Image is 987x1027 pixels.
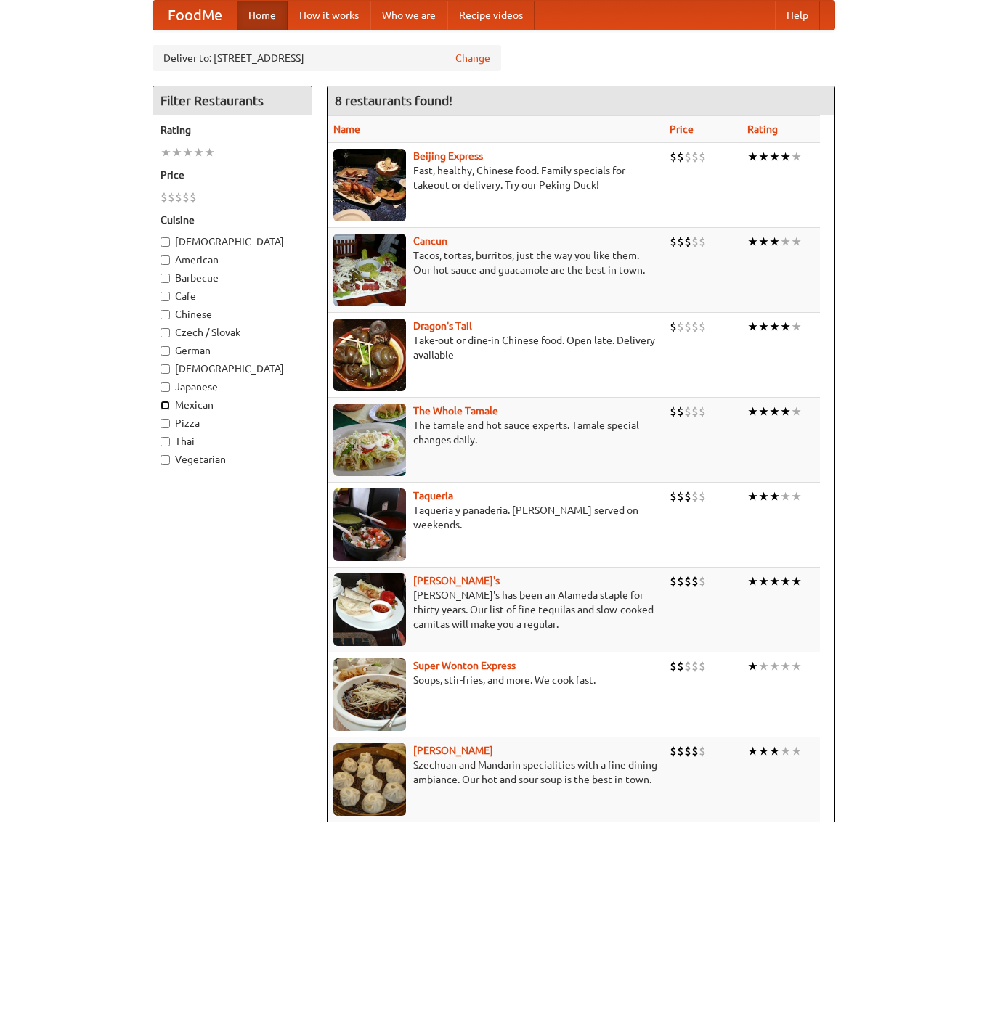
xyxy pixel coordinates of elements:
[699,573,706,589] li: $
[413,575,500,586] a: [PERSON_NAME]'s
[758,149,769,165] li: ★
[769,488,780,504] li: ★
[161,271,304,285] label: Barbecue
[758,573,769,589] li: ★
[161,346,170,356] input: German
[333,404,406,476] img: wholetamale.jpg
[677,319,684,335] li: $
[769,743,780,759] li: ★
[161,310,170,319] input: Chinese
[791,658,802,674] li: ★
[333,573,406,646] img: pedros.jpg
[758,404,769,420] li: ★
[333,123,360,135] a: Name
[684,488,691,504] li: $
[699,234,706,250] li: $
[413,745,493,756] a: [PERSON_NAME]
[168,189,175,205] li: $
[780,658,791,674] li: ★
[333,673,658,687] p: Soups, stir-fries, and more. We cook fast.
[691,149,699,165] li: $
[182,144,193,160] li: ★
[413,490,453,502] a: Taqueria
[769,658,780,674] li: ★
[335,94,452,107] ng-pluralize: 8 restaurants found!
[161,213,304,227] h5: Cuisine
[413,150,483,162] a: Beijing Express
[691,573,699,589] li: $
[758,234,769,250] li: ★
[161,189,168,205] li: $
[747,123,778,135] a: Rating
[175,189,182,205] li: $
[699,404,706,420] li: $
[791,573,802,589] li: ★
[161,234,304,249] label: [DEMOGRAPHIC_DATA]
[684,319,691,335] li: $
[769,319,780,335] li: ★
[791,234,802,250] li: ★
[161,434,304,449] label: Thai
[161,452,304,467] label: Vegetarian
[747,743,758,759] li: ★
[684,234,691,250] li: $
[447,1,535,30] a: Recipe videos
[780,488,791,504] li: ★
[161,419,170,428] input: Pizza
[780,319,791,335] li: ★
[758,488,769,504] li: ★
[161,437,170,446] input: Thai
[333,248,658,277] p: Tacos, tortas, burritos, just the way you like them. Our hot sauce and guacamole are the best in ...
[677,404,684,420] li: $
[161,144,171,160] li: ★
[413,660,516,671] a: Super Wonton Express
[182,189,190,205] li: $
[691,658,699,674] li: $
[333,418,658,447] p: The tamale and hot sauce experts. Tamale special changes daily.
[190,189,197,205] li: $
[677,149,684,165] li: $
[684,149,691,165] li: $
[684,743,691,759] li: $
[684,573,691,589] li: $
[670,573,677,589] li: $
[791,149,802,165] li: ★
[153,86,312,115] h4: Filter Restaurants
[699,149,706,165] li: $
[670,319,677,335] li: $
[670,234,677,250] li: $
[333,333,658,362] p: Take-out or dine-in Chinese food. Open late. Delivery available
[333,758,658,787] p: Szechuan and Mandarin specialities with a fine dining ambiance. Our hot and sour soup is the best...
[780,743,791,759] li: ★
[161,168,304,182] h5: Price
[758,319,769,335] li: ★
[670,149,677,165] li: $
[161,382,170,392] input: Japanese
[677,234,684,250] li: $
[747,573,758,589] li: ★
[161,416,304,430] label: Pizza
[780,234,791,250] li: ★
[413,405,498,417] a: The Whole Tamale
[333,588,658,631] p: [PERSON_NAME]'s has been an Alameda staple for thirty years. Our list of fine tequilas and slow-c...
[691,743,699,759] li: $
[413,235,447,247] b: Cancun
[747,319,758,335] li: ★
[333,488,406,561] img: taqueria.jpg
[288,1,370,30] a: How it works
[333,319,406,391] img: dragon.jpg
[684,658,691,674] li: $
[747,149,758,165] li: ★
[161,274,170,283] input: Barbecue
[193,144,204,160] li: ★
[691,319,699,335] li: $
[699,743,706,759] li: $
[769,573,780,589] li: ★
[699,488,706,504] li: $
[769,149,780,165] li: ★
[161,398,304,412] label: Mexican
[161,307,304,322] label: Chinese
